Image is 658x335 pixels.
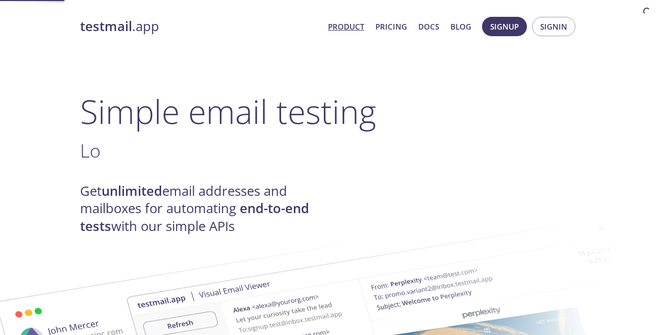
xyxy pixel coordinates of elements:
h1: Simple email testing [80,92,578,131]
a: Pricing [375,20,407,33]
h4: Get email addresses and mailboxes for automating with our simple APIs [80,183,329,235]
a: Docs [418,20,439,33]
span: Signup [490,20,519,33]
a: Blog [450,20,471,33]
strong: unlimited [102,182,162,200]
strong: end-to-end tests [80,199,309,235]
span: Signin [540,20,567,33]
button: Signin [532,17,575,36]
span: Lo [80,138,100,163]
a: Product [328,20,364,33]
a: testmail.app [80,18,320,35]
button: Signup [482,17,527,36]
strong: testmail [80,17,132,35]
